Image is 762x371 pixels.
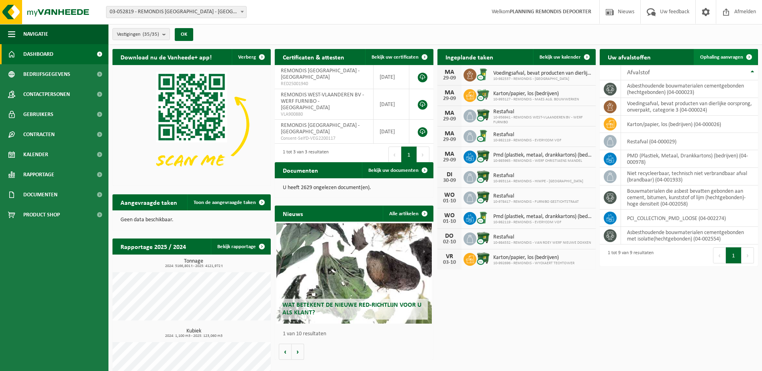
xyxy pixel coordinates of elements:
[441,157,458,163] div: 29-09
[365,49,433,65] a: Bekijk uw certificaten
[493,241,591,245] span: 10-984532 - REMONDIS - VAN ROEY WERF NIEUWE DOKKEN
[23,205,60,225] span: Product Shop
[493,159,592,163] span: 10-985965 - REMONDIS - WERF CHRISTIAENS MANDEL
[437,49,501,65] h2: Ingeplande taken
[476,231,490,245] img: WB-1100-CU
[700,55,743,60] span: Ophaling aanvragen
[694,49,757,65] a: Ophaling aanvragen
[175,28,193,41] button: OK
[112,49,220,65] h2: Download nu de Vanheede+ app!
[539,55,581,60] span: Bekijk uw kalender
[23,185,57,205] span: Documenten
[143,32,159,37] count: (35/35)
[23,165,54,185] span: Rapportage
[112,28,170,40] button: Vestigingen(35/35)
[279,344,292,360] button: Vorige
[621,185,758,210] td: bouwmaterialen die asbest bevatten gebonden aan cement, bitumen, kunststof of lijm (hechtgebonden...
[621,133,758,150] td: restafval (04-000029)
[116,259,271,268] h3: Tonnage
[441,192,458,198] div: WO
[106,6,247,18] span: 03-052819 - REMONDIS WEST-VLAANDEREN - OOSTENDE
[742,247,754,263] button: Next
[493,261,574,266] span: 10-992696 - REMONDIS - WYCKAERT TECHTOWER
[417,147,429,163] button: Next
[374,65,409,89] td: [DATE]
[493,214,592,220] span: Pmd (plastiek, metaal, drankkartons) (bedrijven)
[116,328,271,338] h3: Kubiek
[292,344,304,360] button: Volgende
[441,219,458,224] div: 01-10
[23,145,48,165] span: Kalender
[621,150,758,168] td: PMD (Plastiek, Metaal, Drankkartons) (bedrijven) (04-000978)
[283,185,425,191] p: U heeft 2629 ongelezen document(en).
[275,49,352,65] h2: Certificaten & attesten
[372,55,419,60] span: Bekijk uw certificaten
[441,151,458,157] div: MA
[282,302,421,316] span: Wat betekent de nieuwe RED-richtlijn voor u als klant?
[726,247,742,263] button: 1
[441,69,458,75] div: MA
[493,138,562,143] span: 10-982119 - REMONDIS - EVERYCOM VOF
[275,206,311,221] h2: Nieuws
[493,91,579,97] span: Karton/papier, los (bedrijven)
[116,264,271,268] span: 2024: 5166,801 t - 2025: 4121,972 t
[117,29,159,41] span: Vestigingen
[441,130,458,137] div: MA
[23,24,48,44] span: Navigatie
[493,255,574,261] span: Karton/papier, los (bedrijven)
[23,104,53,124] span: Gebruikers
[281,122,360,135] span: REMONDIS [GEOGRAPHIC_DATA] - [GEOGRAPHIC_DATA]
[441,75,458,81] div: 29-09
[621,168,758,185] td: niet recycleerbaar, technisch niet verbrandbaar afval (brandbaar) (04-001933)
[441,116,458,122] div: 29-09
[23,124,55,145] span: Contracten
[362,162,433,178] a: Bekijk uw documenten
[621,227,758,245] td: asbesthoudende bouwmaterialen cementgebonden met isolatie(hechtgebonden) (04-002554)
[441,233,458,239] div: DO
[279,146,329,163] div: 1 tot 3 van 3 resultaten
[281,68,360,80] span: REMONDIS [GEOGRAPHIC_DATA] - [GEOGRAPHIC_DATA]
[621,80,758,98] td: asbesthoudende bouwmaterialen cementgebonden (hechtgebonden) (04-000023)
[23,64,70,84] span: Bedrijfsgegevens
[493,179,583,184] span: 10-993114 - REMONDIS - HIMPE - [GEOGRAPHIC_DATA]
[627,69,650,76] span: Afvalstof
[383,206,433,222] a: Alle artikelen
[476,211,490,224] img: WB-0240-CU
[281,111,367,118] span: VLA900880
[194,200,256,205] span: Toon de aangevraagde taken
[238,55,256,60] span: Verberg
[281,135,367,142] span: Consent-SelfD-VEG2200117
[368,168,419,173] span: Bekijk uw documenten
[621,98,758,116] td: voedingsafval, bevat producten van dierlijke oorsprong, onverpakt, categorie 3 (04-000024)
[187,194,270,210] a: Toon de aangevraagde taken
[493,234,591,241] span: Restafval
[600,49,659,65] h2: Uw afvalstoffen
[476,170,490,183] img: WB-1100-CU
[232,49,270,65] button: Verberg
[23,44,53,64] span: Dashboard
[441,96,458,102] div: 29-09
[493,173,583,179] span: Restafval
[23,84,70,104] span: Contactpersonen
[283,331,429,337] p: 1 van 10 resultaten
[401,147,417,163] button: 1
[106,6,246,18] span: 03-052819 - REMONDIS WEST-VLAANDEREN - OOSTENDE
[441,239,458,245] div: 02-10
[476,252,490,265] img: WB-1100-CU
[493,132,562,138] span: Restafval
[493,109,592,115] span: Restafval
[441,110,458,116] div: MA
[493,77,592,82] span: 10-982537 - REMONDIS - [GEOGRAPHIC_DATA]
[441,90,458,96] div: MA
[476,129,490,143] img: WB-0240-CU
[493,200,579,204] span: 10-978417 - REMONDIS - FURNIBO GESTICHTSTRAAT
[533,49,595,65] a: Bekijk uw kalender
[441,137,458,143] div: 29-09
[112,65,271,184] img: Download de VHEPlus App
[121,217,263,223] p: Geen data beschikbaar.
[388,147,401,163] button: Previous
[713,247,726,263] button: Previous
[441,260,458,265] div: 03-10
[441,178,458,183] div: 30-09
[441,212,458,219] div: WO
